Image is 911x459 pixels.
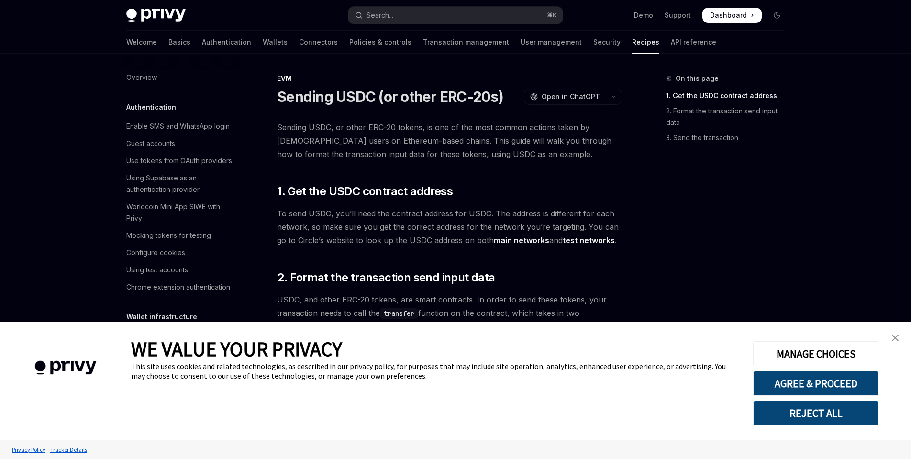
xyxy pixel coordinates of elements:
[119,169,241,198] a: Using Supabase as an authentication provider
[126,121,230,132] div: Enable SMS and WhatsApp login
[753,401,878,425] button: REJECT ALL
[380,308,418,319] code: transfer
[277,207,622,247] span: To send USDC, you’ll need the contract address for USDC. The address is different for each networ...
[367,10,393,21] div: Search...
[277,88,503,105] h1: Sending USDC (or other ERC-20s)
[671,31,716,54] a: API reference
[349,31,411,54] a: Policies & controls
[563,235,615,246] a: test networks
[665,11,691,20] a: Support
[542,92,600,101] span: Open in ChatGPT
[666,88,792,103] a: 1. Get the USDC contract address
[676,73,719,84] span: On this page
[119,279,241,296] a: Chrome extension authentication
[126,31,157,54] a: Welcome
[494,235,549,246] a: main networks
[126,311,197,323] h5: Wallet infrastructure
[277,270,495,285] span: 2. Format the transaction send input data
[126,172,235,195] div: Using Supabase as an authentication provider
[131,361,739,381] div: This site uses cookies and related technologies, as described in our privacy policy, for purposes...
[632,31,659,54] a: Recipes
[126,155,232,167] div: Use tokens from OAuth providers
[634,11,653,20] a: Demo
[119,244,241,261] a: Configure cookies
[131,336,342,361] span: WE VALUE YOUR PRIVACY
[277,121,622,161] span: Sending USDC, or other ERC-20 tokens, is one of the most common actions taken by [DEMOGRAPHIC_DAT...
[14,347,117,389] img: company logo
[48,441,89,458] a: Tracker Details
[423,31,509,54] a: Transaction management
[769,8,785,23] button: Toggle dark mode
[202,31,251,54] a: Authentication
[666,130,792,146] a: 3. Send the transaction
[10,441,48,458] a: Privacy Policy
[126,101,176,113] h5: Authentication
[547,11,557,19] span: ⌘ K
[348,7,563,24] button: Open search
[753,341,878,366] button: MANAGE CHOICES
[126,230,211,241] div: Mocking tokens for testing
[126,201,235,224] div: Worldcoin Mini App SIWE with Privy
[119,261,241,279] a: Using test accounts
[119,135,241,152] a: Guest accounts
[710,11,747,20] span: Dashboard
[119,227,241,244] a: Mocking tokens for testing
[119,69,241,86] a: Overview
[886,328,905,347] a: close banner
[126,264,188,276] div: Using test accounts
[666,103,792,130] a: 2. Format the transaction send input data
[524,89,606,105] button: Open in ChatGPT
[593,31,621,54] a: Security
[168,31,190,54] a: Basics
[521,31,582,54] a: User management
[126,247,185,258] div: Configure cookies
[126,281,230,293] div: Chrome extension authentication
[263,31,288,54] a: Wallets
[126,72,157,83] div: Overview
[126,138,175,149] div: Guest accounts
[119,152,241,169] a: Use tokens from OAuth providers
[277,184,453,199] span: 1. Get the USDC contract address
[277,293,622,333] span: USDC, and other ERC-20 tokens, are smart contracts. In order to send these tokens, your transacti...
[119,118,241,135] a: Enable SMS and WhatsApp login
[277,74,622,83] div: EVM
[702,8,762,23] a: Dashboard
[126,9,186,22] img: dark logo
[299,31,338,54] a: Connectors
[753,371,878,396] button: AGREE & PROCEED
[892,335,899,341] img: close banner
[119,198,241,227] a: Worldcoin Mini App SIWE with Privy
